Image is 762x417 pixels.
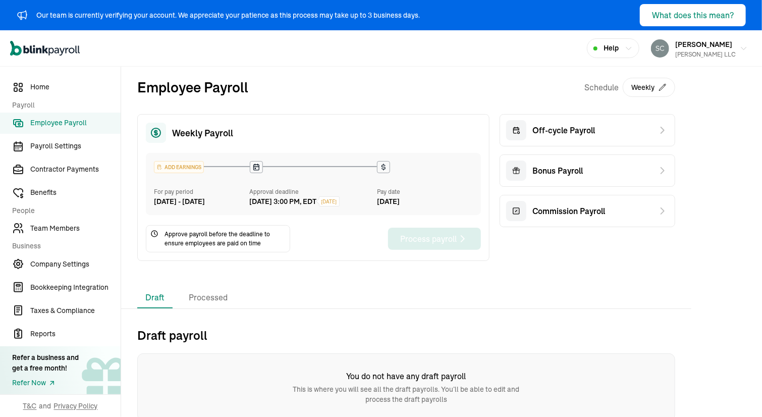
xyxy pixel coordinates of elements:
[54,401,98,411] span: Privacy Policy
[30,329,121,339] span: Reports
[584,77,675,98] div: Schedule
[137,77,248,98] h2: Employee Payroll
[675,50,736,59] div: [PERSON_NAME] LLC
[652,9,734,21] div: What does this mean?
[12,378,79,388] a: Refer Now
[154,187,250,196] div: For pay period
[154,196,250,207] div: [DATE] - [DATE]
[12,100,115,111] span: Payroll
[137,327,675,343] h2: Draft payroll
[321,198,337,205] span: [DATE]
[12,241,115,251] span: Business
[377,196,473,207] div: [DATE]
[285,370,527,382] h6: You do not have any draft payroll
[36,10,420,21] div: Our team is currently verifying your account. We appreciate your patience as this process may tak...
[640,4,746,26] button: What does this mean?
[30,164,121,175] span: Contractor Payments
[285,384,527,404] p: This is where you will see all the draft payrolls. You’ll be able to edit and process the draft p...
[400,233,469,245] div: Process payroll
[12,352,79,374] div: Refer a business and get a free month!
[181,287,236,308] li: Processed
[532,165,583,177] span: Bonus Payroll
[172,126,233,140] span: Weekly Payroll
[23,401,37,411] span: T&C
[532,124,595,136] span: Off-cycle Payroll
[154,162,203,173] div: ADD EARNINGS
[30,223,121,234] span: Team Members
[623,78,675,97] button: Weekly
[30,141,121,151] span: Payroll Settings
[10,34,80,63] nav: Global
[675,40,732,49] span: [PERSON_NAME]
[30,82,121,92] span: Home
[604,43,619,54] span: Help
[388,228,481,250] button: Process payroll
[532,205,605,217] span: Commission Payroll
[165,230,286,248] span: Approve payroll before the deadline to ensure employees are paid on time
[377,187,473,196] div: Pay date
[30,118,121,128] span: Employee Payroll
[30,187,121,198] span: Benefits
[647,36,752,61] button: [PERSON_NAME][PERSON_NAME] LLC
[30,259,121,270] span: Company Settings
[30,282,121,293] span: Bookkeeping Integration
[12,205,115,216] span: People
[137,287,173,308] li: Draft
[250,187,373,196] div: Approval deadline
[250,196,317,207] div: [DATE] 3:00 PM, EDT
[587,38,639,58] button: Help
[30,305,121,316] span: Taxes & Compliance
[712,369,762,417] iframe: Chat Widget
